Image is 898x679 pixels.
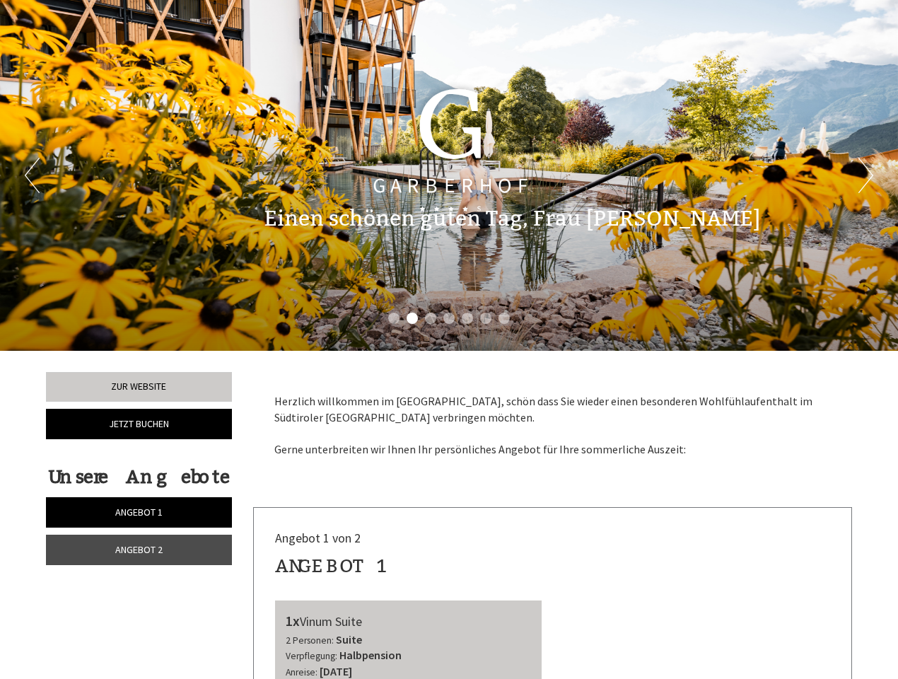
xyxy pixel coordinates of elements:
[115,543,163,556] span: Angebot 2
[858,158,873,193] button: Next
[286,666,317,678] small: Anreise:
[286,650,337,662] small: Verpflegung:
[264,207,760,231] h1: Einen schönen guten Tag, Frau [PERSON_NAME]
[46,409,232,439] a: Jetzt buchen
[46,464,232,490] div: Unsere Angebote
[25,158,40,193] button: Previous
[286,634,334,646] small: 2 Personen:
[339,648,402,662] b: Halbpension
[274,393,832,458] p: Herzlich willkommen im [GEOGRAPHIC_DATA], schön dass Sie wieder einen besonderen Wohlfühlaufentha...
[275,553,389,579] div: Angebot 1
[46,372,232,402] a: Zur Website
[336,632,362,646] b: Suite
[115,506,163,518] span: Angebot 1
[286,612,300,629] b: 1x
[286,611,532,632] div: Vinum Suite
[320,664,352,678] b: [DATE]
[275,530,361,546] span: Angebot 1 von 2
